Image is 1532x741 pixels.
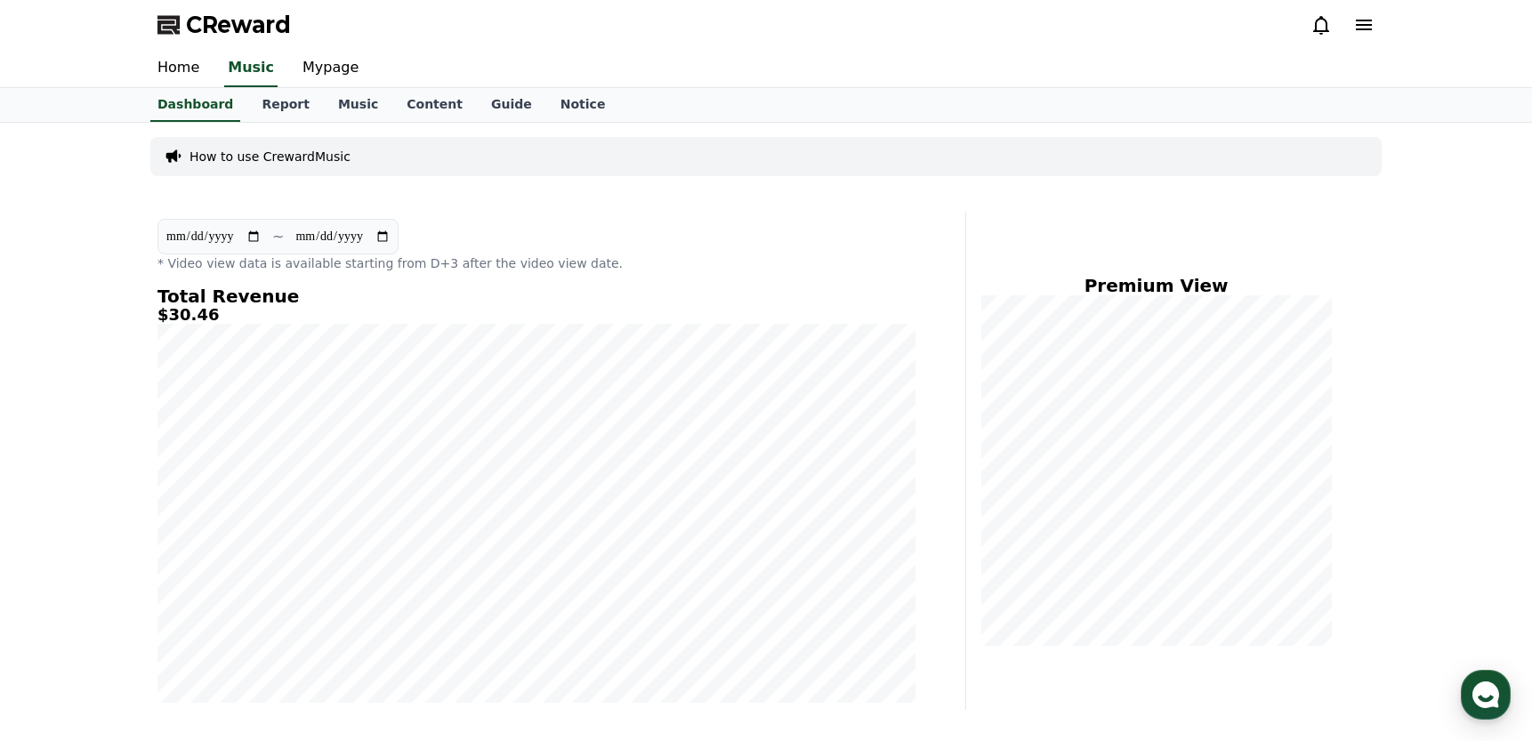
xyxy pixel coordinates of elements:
h4: Premium View [980,276,1332,295]
a: Content [392,88,477,122]
span: CReward [186,11,291,39]
p: * Video view data is available starting from D+3 after the video view date. [157,254,915,272]
a: Music [224,50,278,87]
a: Report [247,88,324,122]
a: Dashboard [150,88,240,122]
a: Guide [477,88,546,122]
p: ~ [272,226,284,247]
a: How to use CrewardMusic [189,148,351,165]
a: Mypage [288,50,373,87]
h5: $30.46 [157,306,915,324]
a: Music [324,88,392,122]
a: Notice [546,88,620,122]
a: Home [143,50,214,87]
a: CReward [157,11,291,39]
h4: Total Revenue [157,286,915,306]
